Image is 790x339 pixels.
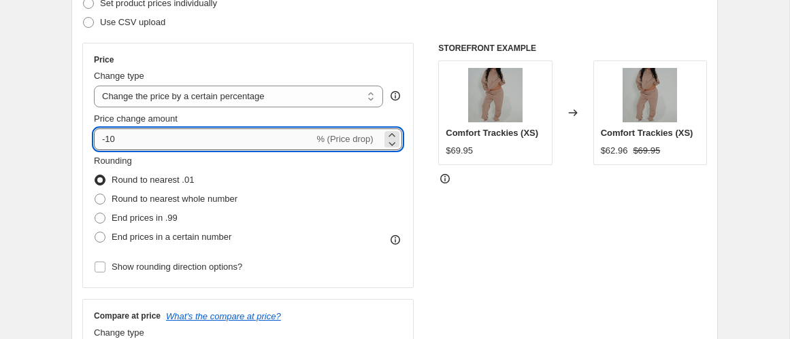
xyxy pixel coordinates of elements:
[94,54,114,65] h3: Price
[389,89,402,103] div: help
[112,194,237,204] span: Round to nearest whole number
[316,134,373,144] span: % (Price drop)
[623,68,677,122] img: DSC05743_80x.jpg
[112,262,242,272] span: Show rounding direction options?
[100,17,165,27] span: Use CSV upload
[468,68,523,122] img: DSC05743_80x.jpg
[94,113,178,124] span: Price change amount
[601,128,693,138] span: Comfort Trackies (XS)
[446,128,538,138] span: Comfort Trackies (XS)
[94,128,314,150] input: -15
[94,327,144,338] span: Change type
[94,156,132,166] span: Rounding
[601,144,628,158] div: $62.96
[166,311,281,321] button: What's the compare at price?
[438,43,707,54] h6: STOREFRONT EXAMPLE
[633,144,660,158] strike: $69.95
[446,144,473,158] div: $69.95
[94,71,144,81] span: Change type
[112,175,194,185] span: Round to nearest .01
[94,310,161,321] h3: Compare at price
[112,232,231,242] span: End prices in a certain number
[112,213,178,223] span: End prices in .99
